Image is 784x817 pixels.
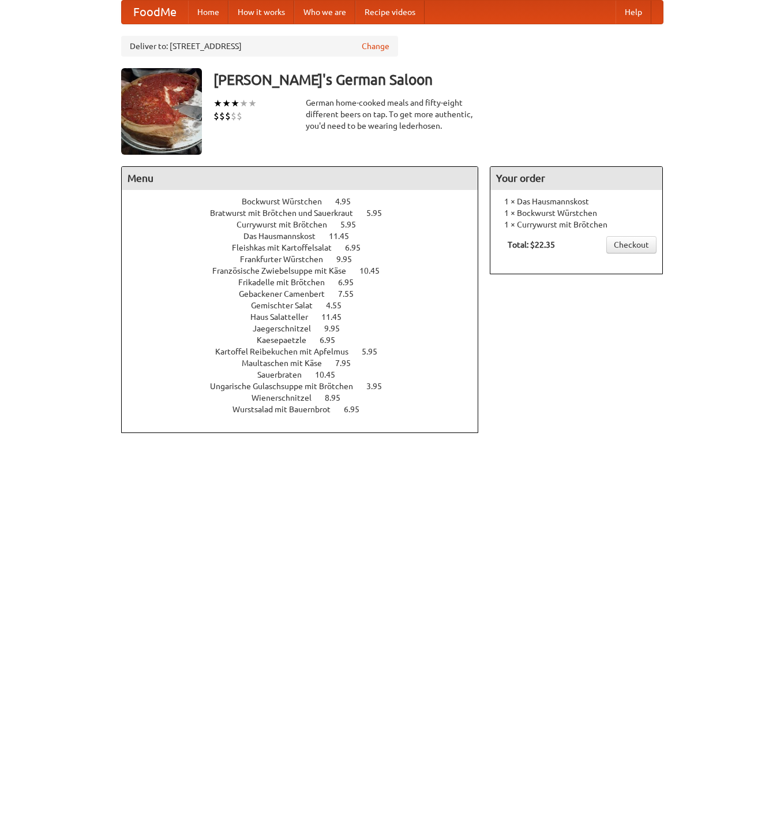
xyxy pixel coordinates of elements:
span: 7.55 [338,289,365,299]
a: Kaesepaetzle 6.95 [257,335,357,345]
a: Gebackener Camenbert 7.55 [239,289,375,299]
span: Kartoffel Reibekuchen mit Apfelmus [215,347,360,356]
a: Französische Zwiebelsuppe mit Käse 10.45 [212,266,401,275]
a: Frankfurter Würstchen 9.95 [240,255,373,264]
b: Total: $22.35 [508,240,555,249]
div: Deliver to: [STREET_ADDRESS] [121,36,398,57]
li: ★ [222,97,231,110]
span: 10.45 [315,370,347,379]
span: Haus Salatteller [250,312,320,322]
li: ★ [239,97,248,110]
a: Kartoffel Reibekuchen mit Apfelmus 5.95 [215,347,399,356]
span: 11.45 [321,312,353,322]
div: German home-cooked meals and fifty-eight different beers on tap. To get more authentic, you'd nee... [306,97,479,132]
a: Frikadelle mit Brötchen 6.95 [238,278,375,287]
span: Wienerschnitzel [252,393,323,402]
span: Französische Zwiebelsuppe mit Käse [212,266,358,275]
a: Currywurst mit Brötchen 5.95 [237,220,377,229]
span: 3.95 [366,382,393,391]
a: Fleishkas mit Kartoffelsalat 6.95 [232,243,382,252]
li: 1 × Bockwurst Würstchen [496,207,657,219]
a: Help [616,1,651,24]
span: 6.95 [338,278,365,287]
a: Home [188,1,228,24]
a: Bratwurst mit Brötchen und Sauerkraut 5.95 [210,208,403,218]
a: Das Hausmannskost 11.45 [243,232,370,241]
span: 7.95 [335,359,362,368]
a: Haus Salatteller 11.45 [250,312,363,322]
h4: Menu [122,167,478,190]
li: ★ [231,97,239,110]
a: Recipe videos [355,1,425,24]
span: 5.95 [362,347,389,356]
li: $ [213,110,219,122]
span: 6.95 [320,335,347,345]
span: 8.95 [325,393,352,402]
a: Checkout [606,236,657,253]
span: Wurstsalad mit Bauernbrot [232,405,342,414]
span: 5.95 [340,220,367,229]
li: ★ [248,97,257,110]
span: 11.45 [329,232,361,241]
span: Maultaschen mit Käse [242,359,333,368]
li: 1 × Das Hausmannskost [496,196,657,207]
a: Sauerbraten 10.45 [257,370,357,379]
span: Fleishkas mit Kartoffelsalat [232,243,343,252]
span: Gebackener Camenbert [239,289,336,299]
a: Jaegerschnitzel 9.95 [253,324,361,333]
span: 6.95 [344,405,371,414]
span: 6.95 [345,243,372,252]
span: 9.95 [336,255,363,264]
h3: [PERSON_NAME]'s German Saloon [213,68,663,91]
span: Frankfurter Würstchen [240,255,335,264]
a: Change [362,40,389,52]
a: Gemischter Salat 4.55 [251,301,363,310]
span: Frikadelle mit Brötchen [238,278,336,287]
li: $ [237,110,242,122]
span: Ungarische Gulaschsuppe mit Brötchen [210,382,365,391]
span: Currywurst mit Brötchen [237,220,339,229]
li: $ [231,110,237,122]
span: Jaegerschnitzel [253,324,322,333]
span: 9.95 [324,324,351,333]
span: 4.55 [326,301,353,310]
a: Wurstsalad mit Bauernbrot 6.95 [232,405,381,414]
span: Kaesepaetzle [257,335,318,345]
span: Sauerbraten [257,370,313,379]
a: Ungarische Gulaschsuppe mit Brötchen 3.95 [210,382,403,391]
img: angular.jpg [121,68,202,155]
li: $ [219,110,225,122]
a: Who we are [294,1,355,24]
li: 1 × Currywurst mit Brötchen [496,219,657,230]
span: Bratwurst mit Brötchen und Sauerkraut [210,208,365,218]
li: $ [225,110,231,122]
span: 4.95 [335,197,362,206]
li: ★ [213,97,222,110]
span: Gemischter Salat [251,301,324,310]
span: Das Hausmannskost [243,232,327,241]
h4: Your order [490,167,662,190]
a: FoodMe [122,1,188,24]
a: How it works [228,1,294,24]
a: Maultaschen mit Käse 7.95 [242,359,372,368]
span: 5.95 [366,208,393,218]
a: Wienerschnitzel 8.95 [252,393,362,402]
span: Bockwurst Würstchen [242,197,333,206]
a: Bockwurst Würstchen 4.95 [242,197,372,206]
span: 10.45 [359,266,391,275]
